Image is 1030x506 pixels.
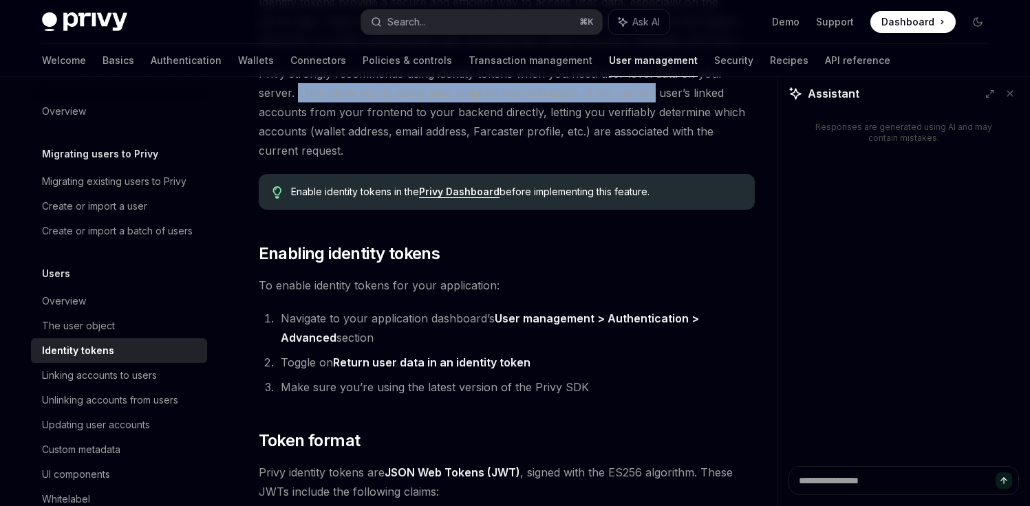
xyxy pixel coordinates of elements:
span: Enabling identity tokens [259,243,440,265]
span: Token format [259,430,361,452]
div: Overview [42,103,86,120]
a: Overview [31,99,207,124]
div: Responses are generated using AI and may contain mistakes. [811,122,997,144]
span: To enable identity tokens for your application: [259,276,755,295]
div: Identity tokens [42,342,114,359]
div: Custom metadata [42,441,120,458]
a: Transaction management [469,44,592,77]
div: Linking accounts to users [42,367,157,384]
div: Updating user accounts [42,417,150,433]
div: Overview [42,293,86,309]
a: UI components [31,462,207,487]
strong: Return user data in an identity token [333,355,530,369]
a: User management [609,44,698,77]
li: Navigate to your application dashboard’s section [277,309,755,347]
button: Toggle dark mode [967,11,989,33]
a: JSON Web Tokens (JWT) [385,465,520,480]
h5: Migrating users to Privy [42,146,158,162]
div: Search... [387,14,426,30]
a: Unlinking accounts from users [31,388,207,412]
a: Custom metadata [31,437,207,462]
div: Create or import a user [42,198,147,214]
button: Ask AI [609,10,669,34]
svg: Tip [272,186,282,199]
div: Unlinking accounts from users [42,392,178,408]
span: Dashboard [881,15,934,29]
a: Wallets [238,44,274,77]
li: Toggle on [277,353,755,372]
a: Create or import a user [31,194,207,219]
a: Migrating existing users to Privy [31,169,207,194]
a: Authentication [151,44,222,77]
img: dark logo [42,12,127,32]
a: Basics [103,44,134,77]
span: Privy identity tokens are , signed with the ES256 algorithm. These JWTs include the following cla... [259,463,755,501]
span: Assistant [808,85,859,102]
a: Security [714,44,753,77]
a: Identity tokens [31,338,207,363]
span: Ask AI [632,15,660,29]
a: Demo [772,15,800,29]
a: Welcome [42,44,86,77]
a: Linking accounts to users [31,363,207,388]
div: UI components [42,466,110,483]
a: Recipes [770,44,808,77]
span: Privy strongly recommends using identity tokens when you need user-level data on your server. The... [259,64,755,160]
span: ⌘ K [579,16,594,27]
a: Overview [31,289,207,313]
button: Send message [996,472,1012,489]
a: Policies & controls [363,44,452,77]
a: Connectors [290,44,346,77]
h5: Users [42,265,70,282]
a: Dashboard [870,11,956,33]
div: Migrating existing users to Privy [42,173,186,190]
a: Support [816,15,854,29]
a: Updating user accounts [31,412,207,437]
span: Enable identity tokens in the before implementing this feature. [291,185,740,199]
button: Search...⌘K [361,10,602,34]
li: Make sure you’re using the latest version of the Privy SDK [277,377,755,397]
div: Create or import a batch of users [42,223,193,239]
a: The user object [31,313,207,338]
a: Privy Dashboard [419,186,500,198]
a: Create or import a batch of users [31,219,207,243]
div: The user object [42,318,115,334]
a: API reference [825,44,890,77]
